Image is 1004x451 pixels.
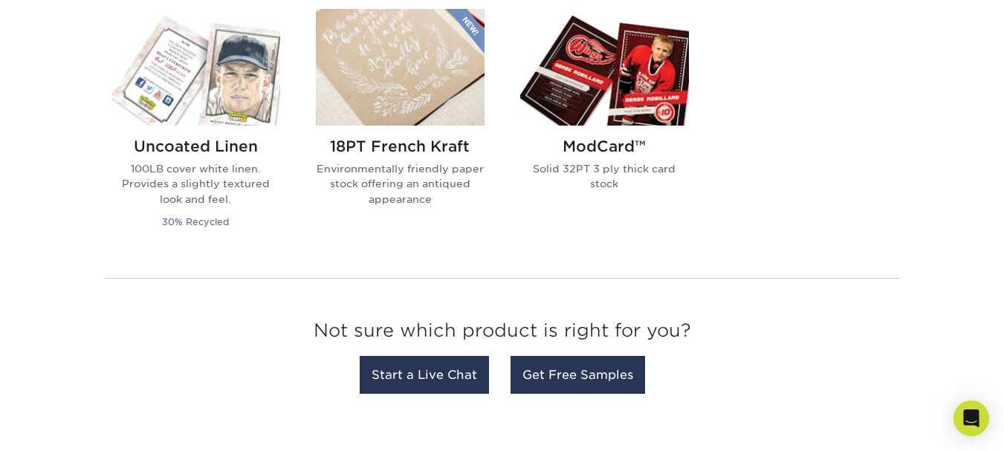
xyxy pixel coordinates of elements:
div: Open Intercom Messenger [953,400,989,436]
a: Start a Live Chat [360,356,489,394]
a: Get Free Samples [511,356,645,394]
img: ModCard™ Trading Cards [520,9,689,126]
h2: Uncoated Linen [111,137,280,155]
h2: 18PT French Kraft [316,137,485,155]
a: Uncoated Linen Trading Cards Uncoated Linen 100LB cover white linen. Provides a slightly textured... [111,9,280,248]
a: ModCard™ Trading Cards ModCard™ Solid 32PT 3 ply thick card stock [520,9,689,248]
h2: ModCard™ [520,137,689,155]
p: 100LB cover white linen. Provides a slightly textured look and feel. [111,161,280,207]
img: 18PT French Kraft Trading Cards [316,9,485,126]
small: 30% Recycled [162,216,229,227]
p: Solid 32PT 3 ply thick card stock [520,161,689,192]
p: Environmentally friendly paper stock offering an antiqued appearance [316,161,485,207]
a: 18PT French Kraft Trading Cards 18PT French Kraft Environmentally friendly paper stock offering a... [316,9,485,248]
h3: Not sure which product is right for you? [105,308,900,360]
img: New Product [447,9,485,53]
img: Uncoated Linen Trading Cards [111,9,280,126]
